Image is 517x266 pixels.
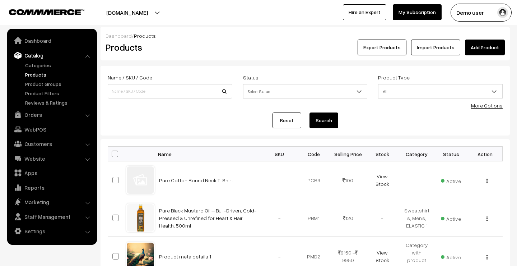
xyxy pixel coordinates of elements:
a: Catalog [9,49,94,62]
a: Product Filters [23,90,94,97]
td: - [400,161,434,199]
span: All [378,84,503,98]
a: Add Product [465,40,505,55]
img: user [497,7,508,18]
th: Name [155,147,262,161]
a: Product meta details 1 [159,253,211,260]
th: Status [434,147,468,161]
label: Name / SKU / Code [108,74,152,81]
a: Categories [23,61,94,69]
a: Products [23,71,94,78]
th: Action [468,147,503,161]
a: Reviews & Ratings [23,99,94,106]
input: Name / SKU / Code [108,84,232,98]
a: Reports [9,181,94,194]
button: Demo user [451,4,512,22]
a: Import Products [411,40,460,55]
th: SKU [262,147,297,161]
a: Hire an Expert [343,4,386,20]
th: Stock [365,147,400,161]
button: [DOMAIN_NAME] [81,4,173,22]
button: Export Products [358,40,406,55]
a: Marketing [9,196,94,208]
td: PCR3 [297,161,331,199]
td: - [262,199,297,237]
td: 120 [331,199,365,237]
td: PBM1 [297,199,331,237]
button: Search [309,113,338,128]
a: Product Groups [23,80,94,88]
a: Dashboard [9,34,94,47]
img: Menu [486,255,488,260]
td: - [365,199,400,237]
a: Pure Black Mustard Oil – Bull-Driven, Cold-Pressed & Unrefined for Heart & Hair Health, 500ml [159,207,257,229]
a: More Options [471,102,503,109]
span: Products [134,33,156,39]
td: - [262,161,297,199]
th: Code [297,147,331,161]
a: Reset [273,113,301,128]
img: Menu [486,179,488,183]
a: Pure Cotton Round Neck T-Shirt [159,177,233,183]
a: Dashboard [106,33,132,39]
span: Active [441,252,461,261]
div: / [106,32,505,40]
label: Status [243,74,258,81]
span: Active [441,175,461,185]
img: Menu [486,216,488,221]
span: Active [441,213,461,223]
img: COMMMERCE [9,9,84,15]
th: Category [400,147,434,161]
span: Select Status [243,85,367,98]
td: Sweatshirts, Men's, ELASTIC 1 [400,199,434,237]
td: 100 [331,161,365,199]
a: Website [9,152,94,165]
th: Selling Price [331,147,365,161]
span: Select Status [243,84,368,98]
a: My Subscription [393,4,442,20]
a: Customers [9,137,94,150]
label: Product Type [378,74,410,81]
a: Staff Management [9,210,94,223]
h2: Products [106,42,232,53]
a: COMMMERCE [9,7,72,16]
a: Settings [9,225,94,238]
a: Apps [9,166,94,179]
a: Orders [9,108,94,121]
span: All [378,85,502,98]
a: View Stock [376,249,389,263]
a: WebPOS [9,123,94,136]
a: View Stock [376,173,389,187]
